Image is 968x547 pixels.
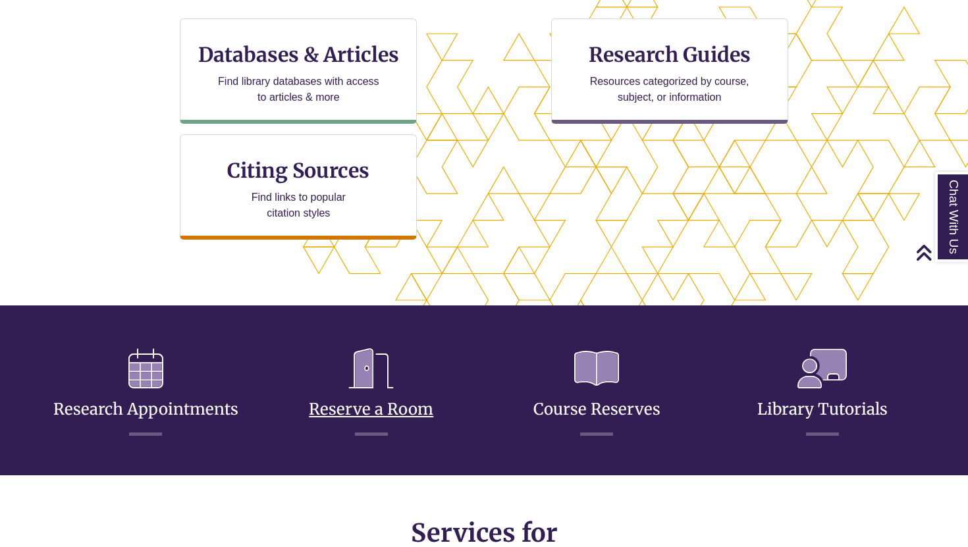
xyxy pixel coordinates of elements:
a: Databases & Articles Find library databases with access to articles & more [180,18,417,124]
h3: Databases & Articles [191,42,406,67]
a: Research Guides Resources categorized by course, subject, or information [551,18,788,124]
h3: Citing Sources [219,158,379,183]
a: Course Reserves [533,367,660,419]
p: Find links to popular citation styles [234,190,363,221]
a: Research Appointments [53,367,238,419]
p: Resources categorized by course, subject, or information [583,74,755,105]
a: Back to Top [915,244,965,261]
a: Citing Sources Find links to popular citation styles [180,134,417,240]
a: Library Tutorials [757,367,888,419]
h3: Research Guides [562,42,777,67]
a: Reserve a Room [309,367,433,419]
p: Find library databases with access to articles & more [213,74,385,105]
